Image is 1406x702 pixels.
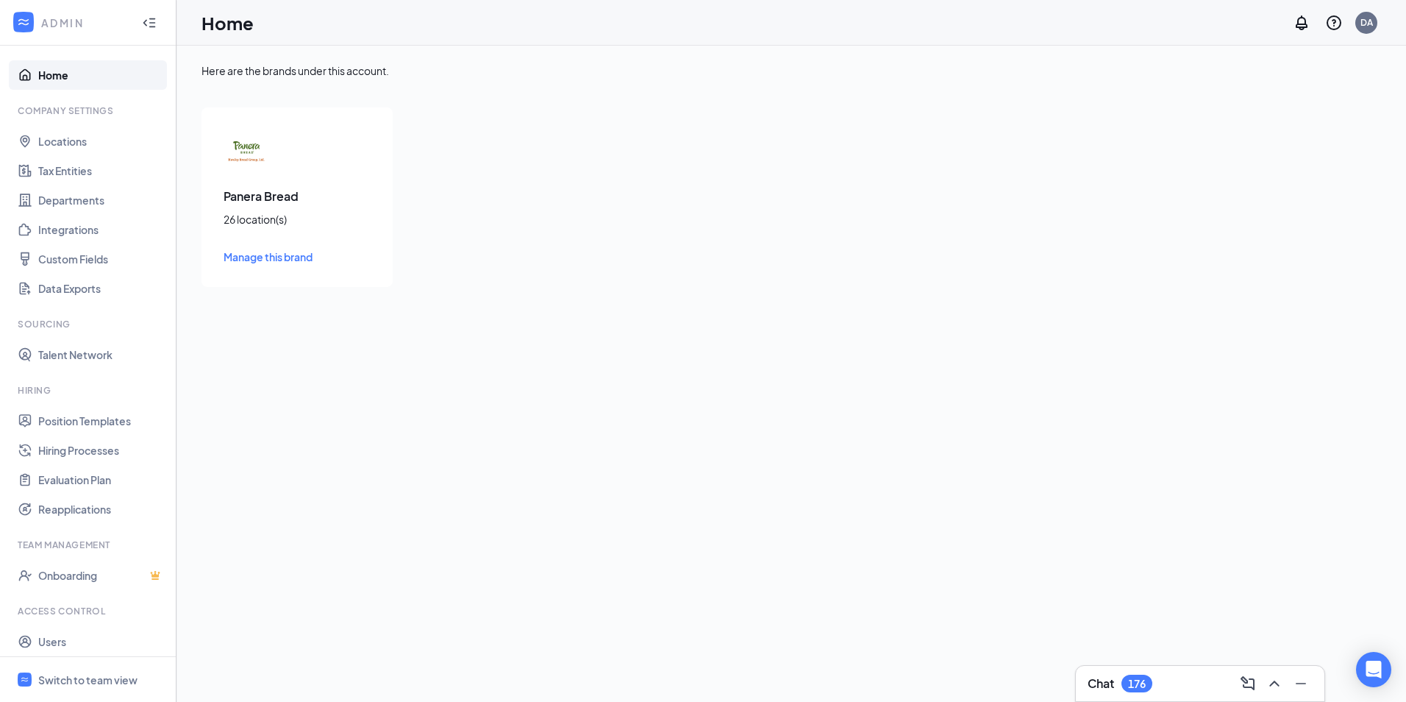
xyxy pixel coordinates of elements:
div: Switch to team view [38,673,138,687]
svg: Notifications [1293,14,1310,32]
button: ChevronUp [1263,672,1286,695]
svg: WorkstreamLogo [16,15,31,29]
a: Locations [38,127,164,156]
a: OnboardingCrown [38,561,164,590]
div: 176 [1128,678,1146,690]
svg: ComposeMessage [1239,675,1257,692]
img: Panera Bread logo [224,130,268,174]
svg: Minimize [1292,675,1310,692]
h3: Chat [1088,676,1114,692]
a: Custom Fields [38,244,164,274]
a: Evaluation Plan [38,465,164,494]
div: Open Intercom Messenger [1356,652,1391,687]
a: Tax Entities [38,156,164,185]
button: Minimize [1289,672,1313,695]
a: Home [38,60,164,90]
h1: Home [201,10,254,35]
a: Hiring Processes [38,436,164,465]
a: Integrations [38,215,164,244]
svg: ChevronUp [1266,675,1283,692]
button: ComposeMessage [1236,672,1260,695]
a: Reapplications [38,494,164,524]
div: DA [1360,16,1373,29]
div: ADMIN [41,15,129,30]
a: Talent Network [38,340,164,369]
div: Team Management [18,539,161,551]
a: Manage this brand [224,249,371,265]
a: Position Templates [38,406,164,436]
div: Access control [18,605,161,617]
svg: QuestionInfo [1325,14,1343,32]
div: Company Settings [18,104,161,117]
div: 26 location(s) [224,212,371,227]
div: Here are the brands under this account. [201,63,1381,78]
a: Data Exports [38,274,164,303]
span: Manage this brand [224,250,313,263]
svg: Collapse [142,15,157,30]
svg: WorkstreamLogo [20,675,29,684]
a: Departments [38,185,164,215]
div: Hiring [18,384,161,397]
h3: Panera Bread [224,188,371,205]
div: Sourcing [18,318,161,330]
a: Users [38,627,164,656]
